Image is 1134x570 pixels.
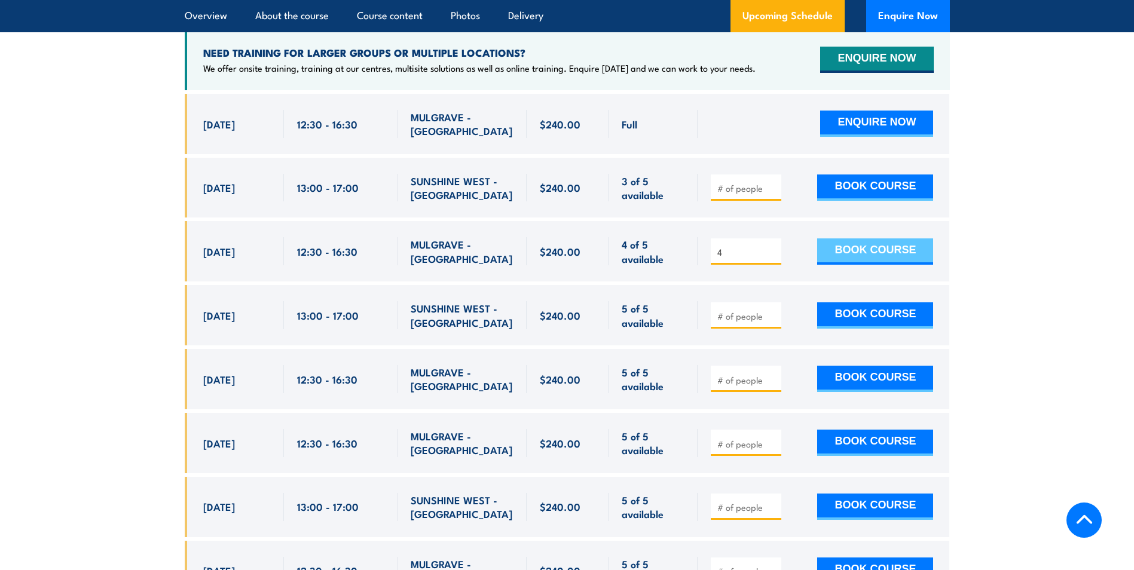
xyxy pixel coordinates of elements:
[622,365,684,393] span: 5 of 5 available
[411,110,513,138] span: MULGRAVE - [GEOGRAPHIC_DATA]
[817,494,933,520] button: BOOK COURSE
[622,301,684,329] span: 5 of 5 available
[411,301,513,329] span: SUNSHINE WEST - [GEOGRAPHIC_DATA]
[297,244,357,258] span: 12:30 - 16:30
[411,493,513,521] span: SUNSHINE WEST - [GEOGRAPHIC_DATA]
[203,244,235,258] span: [DATE]
[540,499,580,513] span: $240.00
[622,429,684,457] span: 5 of 5 available
[297,436,357,450] span: 12:30 - 16:30
[622,493,684,521] span: 5 of 5 available
[820,111,933,137] button: ENQUIRE NOW
[540,436,580,450] span: $240.00
[297,308,359,322] span: 13:00 - 17:00
[540,244,580,258] span: $240.00
[411,174,513,202] span: SUNSHINE WEST - [GEOGRAPHIC_DATA]
[622,117,637,131] span: Full
[717,310,777,322] input: # of people
[411,237,513,265] span: MULGRAVE - [GEOGRAPHIC_DATA]
[717,246,777,258] input: # of people
[411,365,513,393] span: MULGRAVE - [GEOGRAPHIC_DATA]
[203,308,235,322] span: [DATE]
[203,436,235,450] span: [DATE]
[297,180,359,194] span: 13:00 - 17:00
[820,47,933,73] button: ENQUIRE NOW
[717,501,777,513] input: # of people
[203,372,235,386] span: [DATE]
[540,372,580,386] span: $240.00
[540,308,580,322] span: $240.00
[203,117,235,131] span: [DATE]
[297,117,357,131] span: 12:30 - 16:30
[540,180,580,194] span: $240.00
[817,430,933,456] button: BOOK COURSE
[203,180,235,194] span: [DATE]
[817,238,933,265] button: BOOK COURSE
[297,499,359,513] span: 13:00 - 17:00
[717,374,777,386] input: # of people
[411,429,513,457] span: MULGRAVE - [GEOGRAPHIC_DATA]
[817,174,933,201] button: BOOK COURSE
[203,62,756,74] p: We offer onsite training, training at our centres, multisite solutions as well as online training...
[540,117,580,131] span: $240.00
[297,372,357,386] span: 12:30 - 16:30
[622,174,684,202] span: 3 of 5 available
[817,302,933,329] button: BOOK COURSE
[717,182,777,194] input: # of people
[717,438,777,450] input: # of people
[817,366,933,392] button: BOOK COURSE
[203,499,235,513] span: [DATE]
[203,46,756,59] h4: NEED TRAINING FOR LARGER GROUPS OR MULTIPLE LOCATIONS?
[622,237,684,265] span: 4 of 5 available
